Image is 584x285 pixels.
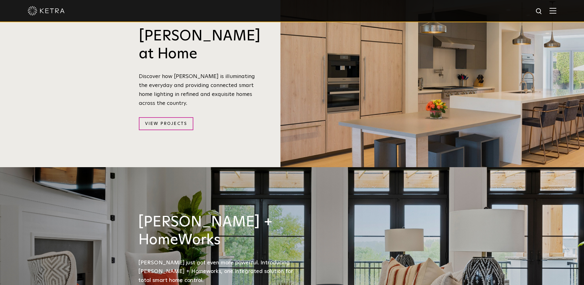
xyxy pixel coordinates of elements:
[139,74,255,106] span: Discover how [PERSON_NAME] is illuminating the everyday and providing connected smart home lighti...
[535,8,543,15] img: search icon
[138,258,298,285] p: [PERSON_NAME] just got even more powerful. Introducing [PERSON_NAME] + Homeworks, one integrated ...
[28,6,65,15] img: ketra-logo-2019-white
[138,213,298,249] h3: [PERSON_NAME] + HomeWorks
[550,8,556,14] img: Hamburger%20Nav.svg
[139,27,257,63] h3: [PERSON_NAME] at Home
[139,117,193,130] a: View Projects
